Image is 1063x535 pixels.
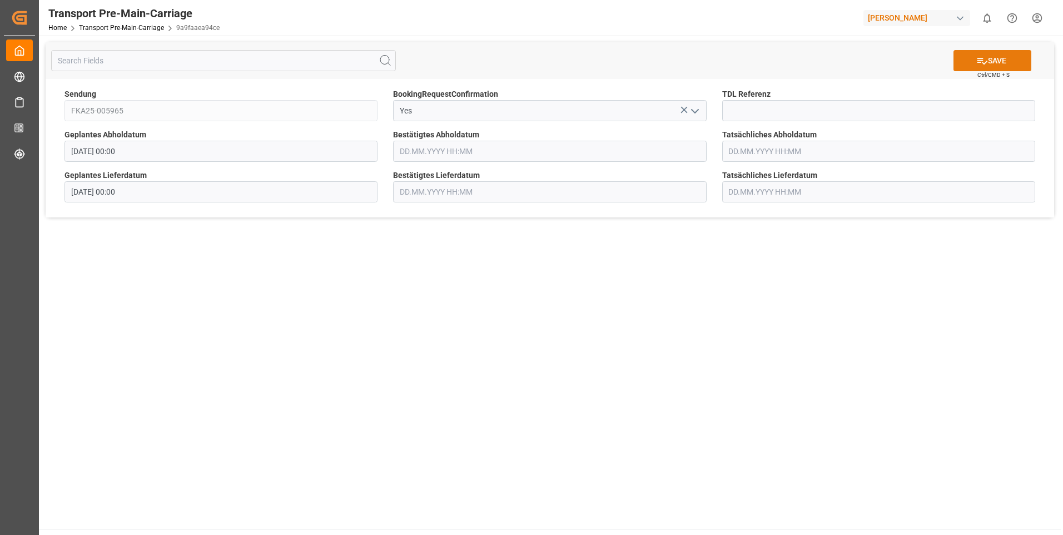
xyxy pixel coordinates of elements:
input: DD.MM.YYYY HH:MM [64,141,377,162]
input: DD.MM.YYYY HH:MM [393,181,706,202]
input: DD.MM.YYYY HH:MM [722,141,1035,162]
a: Home [48,24,67,32]
button: SAVE [953,50,1031,71]
span: Geplantes Abholdatum [64,129,146,141]
span: Tatsächliches Lieferdatum [722,170,817,181]
span: Ctrl/CMD + S [977,71,1010,79]
span: Bestätigtes Lieferdatum [393,170,480,181]
input: DD.MM.YYYY HH:MM [393,141,706,162]
div: Transport Pre-Main-Carriage [48,5,220,22]
span: TDL Referenz [722,88,771,100]
button: show 0 new notifications [975,6,1000,31]
a: Transport Pre-Main-Carriage [79,24,164,32]
span: Bestätigtes Abholdatum [393,129,479,141]
input: DD.MM.YYYY HH:MM [722,181,1035,202]
button: open menu [686,102,702,120]
span: BookingRequestConfirmation [393,88,498,100]
button: [PERSON_NAME] [863,7,975,28]
span: Tatsächliches Abholdatum [722,129,817,141]
span: Geplantes Lieferdatum [64,170,147,181]
input: DD.MM.YYYY HH:MM [64,181,377,202]
div: [PERSON_NAME] [863,10,970,26]
button: Help Center [1000,6,1025,31]
span: Sendung [64,88,96,100]
input: Search Fields [51,50,396,71]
